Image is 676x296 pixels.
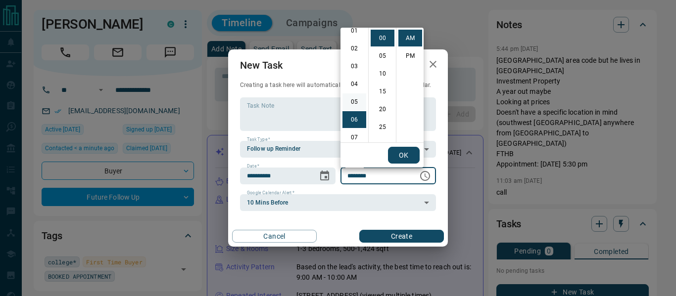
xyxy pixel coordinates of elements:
[398,30,422,46] li: AM
[240,194,436,211] div: 10 Mins Before
[368,28,396,142] ul: Select minutes
[247,163,259,169] label: Date
[342,129,366,146] li: 7 hours
[232,230,317,243] button: Cancel
[342,40,366,57] li: 2 hours
[342,58,366,75] li: 3 hours
[342,93,366,110] li: 5 hours
[371,119,394,135] li: 25 minutes
[315,166,335,186] button: Choose date, selected date is Aug 24, 2025
[228,49,294,81] h2: New Task
[342,22,366,39] li: 1 hours
[371,83,394,100] li: 15 minutes
[371,65,394,82] li: 10 minutes
[415,166,435,186] button: Choose time, selected time is 6:00 AM
[342,111,366,128] li: 6 hours
[240,81,436,89] p: Creating a task here will automatically add it to your Google Calendar.
[371,136,394,153] li: 30 minutes
[371,101,394,118] li: 20 minutes
[371,30,394,46] li: 0 minutes
[371,47,394,64] li: 5 minutes
[398,47,422,64] li: PM
[247,190,294,196] label: Google Calendar Alert
[359,230,444,243] button: Create
[388,147,420,164] button: OK
[340,28,368,142] ul: Select hours
[240,141,436,158] div: Follow up Reminder
[396,28,424,142] ul: Select meridiem
[347,163,360,169] label: Time
[247,136,270,143] label: Task Type
[342,76,366,92] li: 4 hours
